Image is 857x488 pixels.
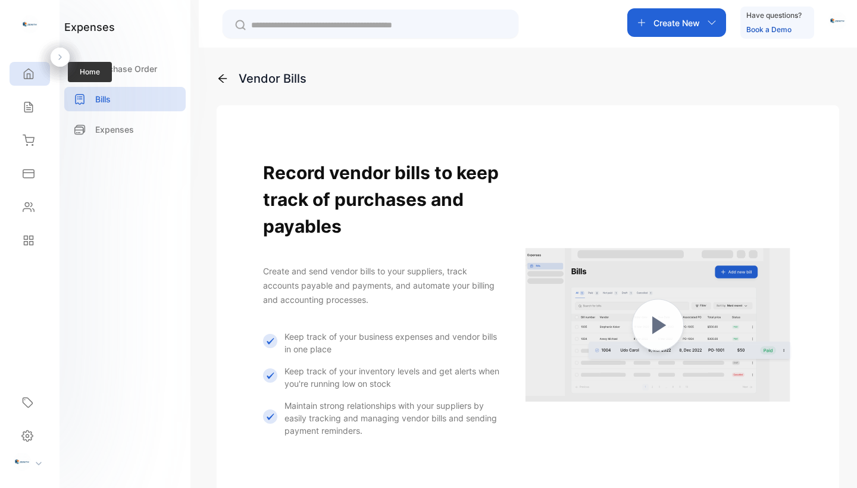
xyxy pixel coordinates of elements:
[263,266,495,305] span: Create and send vendor bills to your suppliers, track accounts payable and payments, and automate...
[64,117,186,142] a: Expenses
[64,57,186,81] a: Purchase Order
[525,191,793,459] img: Bills gating
[21,15,39,33] img: logo
[653,17,700,29] p: Create New
[284,330,501,355] p: Keep track of your business expenses and vendor bills in one place
[95,93,111,105] p: Bills
[13,453,31,471] img: profile
[627,8,726,37] button: Create New
[828,8,846,37] button: avatar
[284,399,501,437] p: Maintain strong relationships with your suppliers by easily tracking and managing vendor bills an...
[828,12,846,30] img: avatar
[263,368,277,383] img: Icon
[95,62,157,75] p: Purchase Order
[68,62,112,82] span: Home
[263,159,501,240] h1: Record vendor bills to keep track of purchases and payables
[746,25,792,34] a: Book a Demo
[10,5,45,40] button: Open LiveChat chat widget
[284,365,501,390] p: Keep track of your inventory levels and get alerts when you're running low on stock
[64,87,186,111] a: Bills
[64,19,115,35] h1: expenses
[263,334,277,348] img: Icon
[525,191,793,462] a: Bills gating
[95,123,134,136] p: Expenses
[746,10,802,21] p: Have questions?
[263,409,277,424] img: Icon
[239,70,306,87] div: Vendor Bills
